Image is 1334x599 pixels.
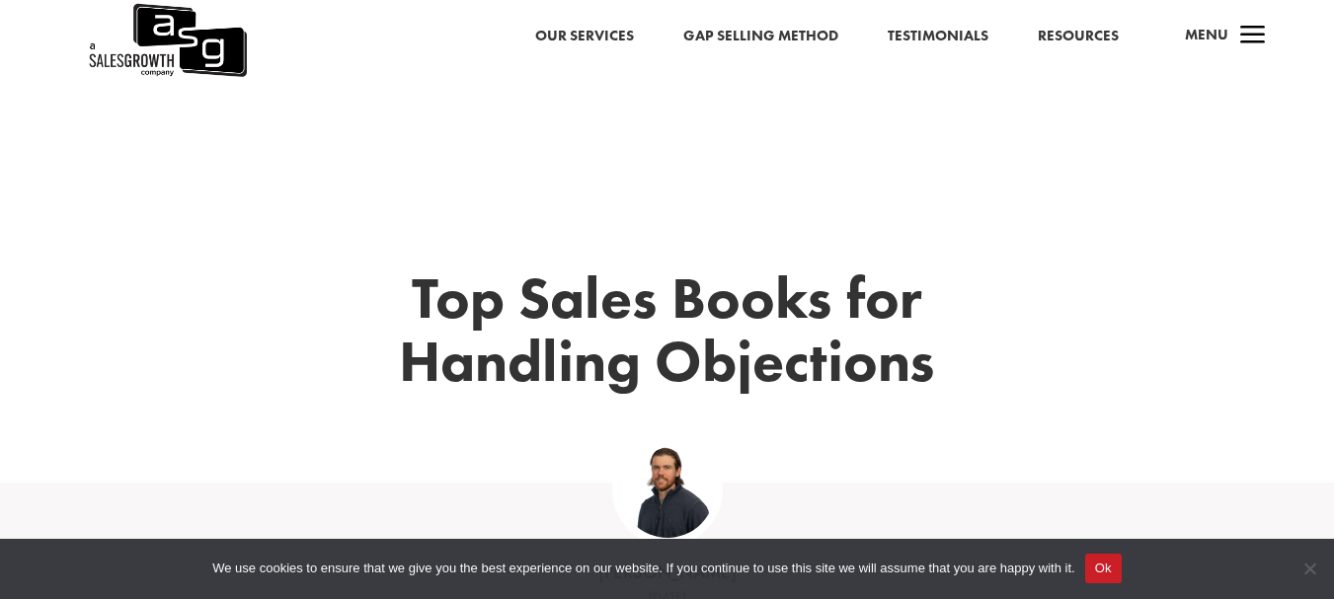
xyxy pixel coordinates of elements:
[1299,559,1319,578] span: No
[1233,17,1273,56] span: a
[212,559,1074,578] span: We use cookies to ensure that we give you the best experience on our website. If you continue to ...
[342,266,993,404] h1: Top Sales Books for Handling Objections
[683,24,838,49] a: Gap Selling Method
[1038,24,1119,49] a: Resources
[1185,25,1228,44] span: Menu
[620,443,715,538] img: ASG Co_alternate lockup (1)
[535,24,634,49] a: Our Services
[1085,554,1122,583] button: Ok
[888,24,988,49] a: Testimonials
